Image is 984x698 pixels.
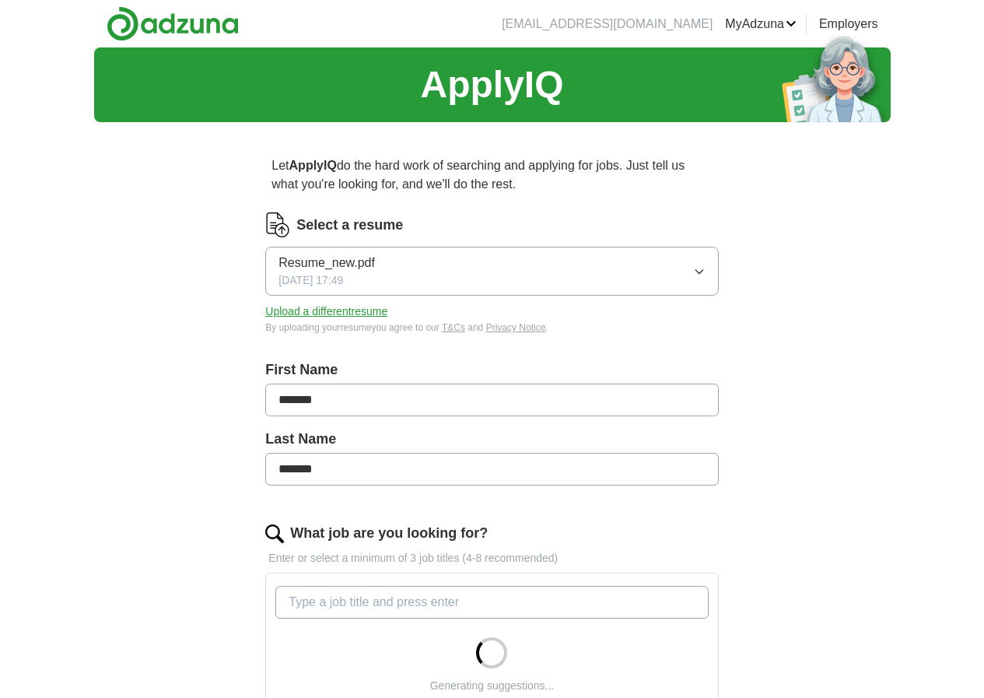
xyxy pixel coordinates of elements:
img: search.png [265,524,284,543]
div: By uploading your resume you agree to our and . [265,321,718,335]
strong: ApplyIQ [289,159,337,172]
label: First Name [265,360,718,381]
h1: ApplyIQ [420,57,563,113]
p: Let do the hard work of searching and applying for jobs. Just tell us what you're looking for, an... [265,150,718,200]
li: [EMAIL_ADDRESS][DOMAIN_NAME] [502,15,713,33]
a: Privacy Notice [486,322,546,333]
img: CV Icon [265,212,290,237]
span: [DATE] 17:49 [278,272,343,289]
label: What job are you looking for? [290,523,488,544]
div: Generating suggestions... [430,678,555,694]
a: MyAdzuna [725,15,797,33]
a: T&Cs [442,322,465,333]
button: Resume_new.pdf[DATE] 17:49 [265,247,718,296]
p: Enter or select a minimum of 3 job titles (4-8 recommended) [265,550,718,566]
button: Upload a differentresume [265,303,387,320]
a: Employers [819,15,878,33]
input: Type a job title and press enter [275,586,708,619]
label: Last Name [265,429,718,450]
img: Adzuna logo [107,6,239,41]
span: Resume_new.pdf [278,254,375,272]
label: Select a resume [296,215,403,236]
